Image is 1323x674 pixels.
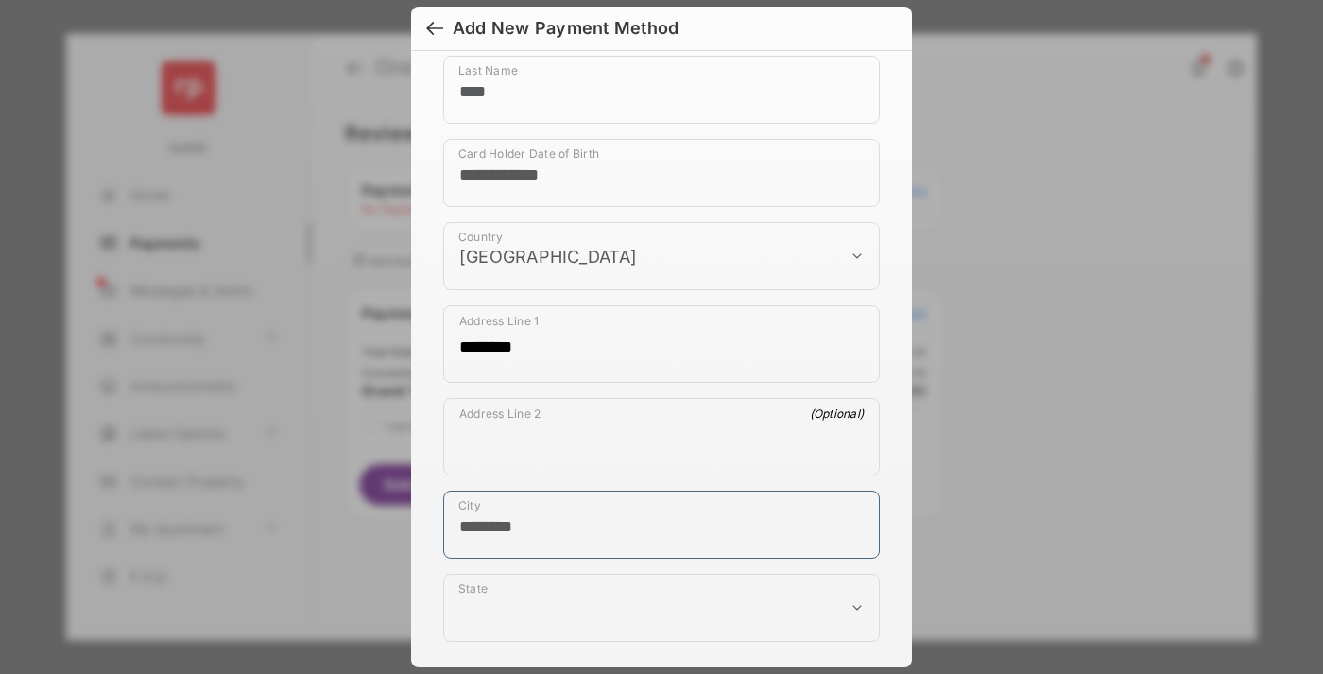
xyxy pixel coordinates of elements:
[443,398,880,475] div: payment_method_screening[postal_addresses][addressLine2]
[443,305,880,383] div: payment_method_screening[postal_addresses][addressLine1]
[453,18,679,39] div: Add New Payment Method
[443,491,880,559] div: payment_method_screening[postal_addresses][locality]
[443,574,880,642] div: payment_method_screening[postal_addresses][administrativeArea]
[443,222,880,290] div: payment_method_screening[postal_addresses][country]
